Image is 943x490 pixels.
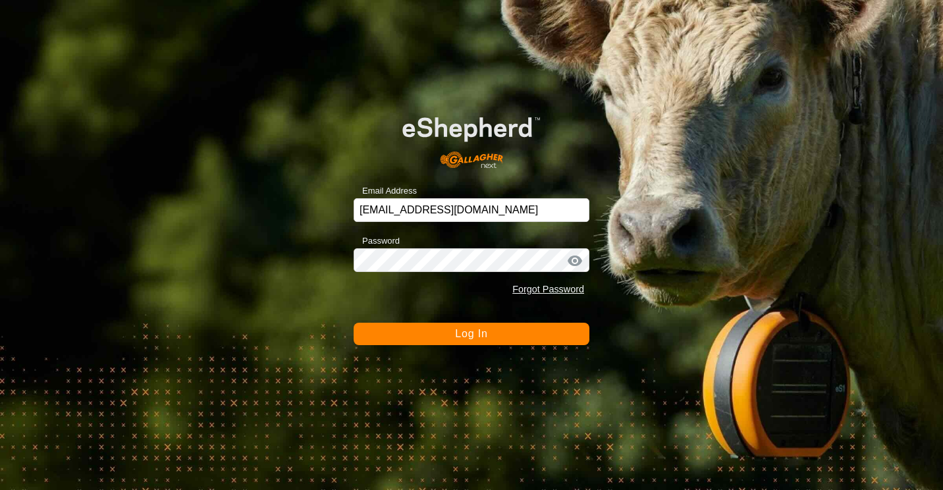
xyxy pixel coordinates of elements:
[455,328,487,339] span: Log In
[354,234,400,248] label: Password
[377,97,566,178] img: E-shepherd Logo
[512,284,584,294] a: Forgot Password
[354,323,589,345] button: Log In
[354,184,417,198] label: Email Address
[354,198,589,222] input: Email Address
